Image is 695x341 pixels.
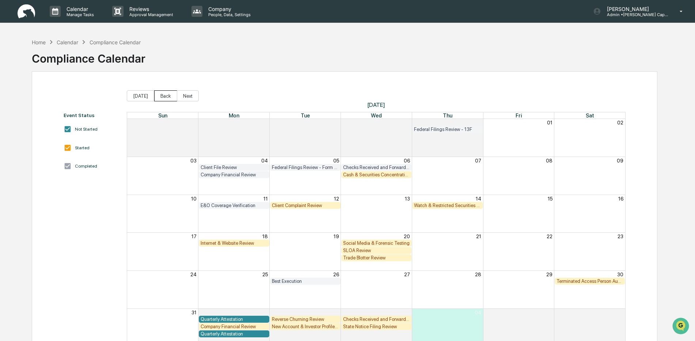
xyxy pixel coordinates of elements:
button: 03 [190,158,197,164]
div: State Notice Filing Review [343,324,410,329]
p: People, Data, Settings [202,12,254,17]
div: Start new chat [25,56,120,63]
div: Social Media & Forensic Testing [343,240,410,246]
button: 25 [262,271,268,277]
div: Quarterly Attestation [201,316,267,322]
button: 23 [618,233,623,239]
div: Compliance Calendar [90,39,141,45]
button: 02 [333,310,339,315]
button: 05 [333,158,339,164]
button: 01 [262,310,268,315]
a: Powered byPylon [52,124,88,130]
span: Wed [371,112,382,119]
div: Company Financial Review [201,172,267,177]
button: 01 [547,120,552,125]
a: 🖐️Preclearance [4,89,50,102]
button: 21 [476,233,481,239]
div: Compliance Calendar [32,46,145,65]
button: 24 [190,271,197,277]
button: 06 [617,310,623,315]
span: [DATE] [127,101,626,108]
div: Quarterly Attestation [201,331,267,337]
p: Company [202,6,254,12]
div: 🖐️ [7,93,13,99]
div: Company Financial Review [201,324,267,329]
button: 13 [405,196,410,202]
button: 18 [262,233,268,239]
button: Start new chat [124,58,133,67]
div: Calendar [57,39,78,45]
div: Not Started [75,127,98,132]
button: 30 [404,120,410,125]
img: logo [18,4,35,19]
button: 27 [404,271,410,277]
div: Cash & Securities Concentration Review [343,172,410,177]
span: Mon [229,112,239,119]
div: Federal Filings Review - 13F [414,127,481,132]
button: 29 [546,271,552,277]
button: 20 [404,233,410,239]
span: Tue [301,112,310,119]
button: 31 [191,310,197,315]
span: Attestations [60,92,91,100]
div: Completed [75,164,97,169]
button: 27 [191,120,197,125]
button: 31 [476,120,481,125]
button: 05 [547,310,552,315]
button: 07 [475,158,481,164]
button: 02 [617,120,623,125]
div: Client File Review [201,165,267,170]
span: Sat [586,112,594,119]
div: Federal Filings Review - Form N-PX [272,165,339,170]
p: Calendar [61,6,98,12]
span: Data Lookup [15,106,46,113]
button: 16 [618,196,623,202]
div: E&O Coverage Verification [201,203,267,208]
div: Client Complaint Review [272,203,339,208]
button: 11 [263,196,268,202]
span: Pylon [73,124,88,130]
button: 03 [404,310,410,315]
button: 10 [191,196,197,202]
div: 🔎 [7,107,13,113]
button: [DATE] [127,90,154,101]
div: New Account & Investor Profile Review [272,324,339,329]
button: 22 [547,233,552,239]
div: Best Execution [272,278,339,284]
button: 28 [475,271,481,277]
button: Next [177,90,199,101]
div: SLOA Review [343,248,410,253]
a: 🔎Data Lookup [4,103,49,116]
a: 🗄️Attestations [50,89,94,102]
button: 19 [334,233,339,239]
button: 15 [548,196,552,202]
div: Internet & Website Review [201,240,267,246]
div: Home [32,39,46,45]
button: 26 [333,271,339,277]
button: 29 [333,120,339,125]
button: 06 [404,158,410,164]
span: Preclearance [15,92,47,100]
div: Checks Received and Forwarded Log [343,316,410,322]
div: 🗄️ [53,93,59,99]
p: Manage Tasks [61,12,98,17]
button: 04 [261,158,268,164]
button: 14 [476,196,481,202]
div: Started [75,145,90,150]
button: 09 [617,158,623,164]
button: 12 [334,196,339,202]
div: We're available if you need us! [25,63,92,69]
button: 30 [617,271,623,277]
div: Event Status [64,112,120,118]
div: Checks Received and Forwarded Log [343,165,410,170]
div: Reverse Churning Review [272,316,339,322]
div: Trade Blotter Review [343,255,410,261]
span: Sun [158,112,167,119]
span: Thu [443,112,452,119]
p: Reviews [124,6,177,12]
iframe: Open customer support [672,317,691,337]
button: 17 [191,233,197,239]
span: Fri [516,112,522,119]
